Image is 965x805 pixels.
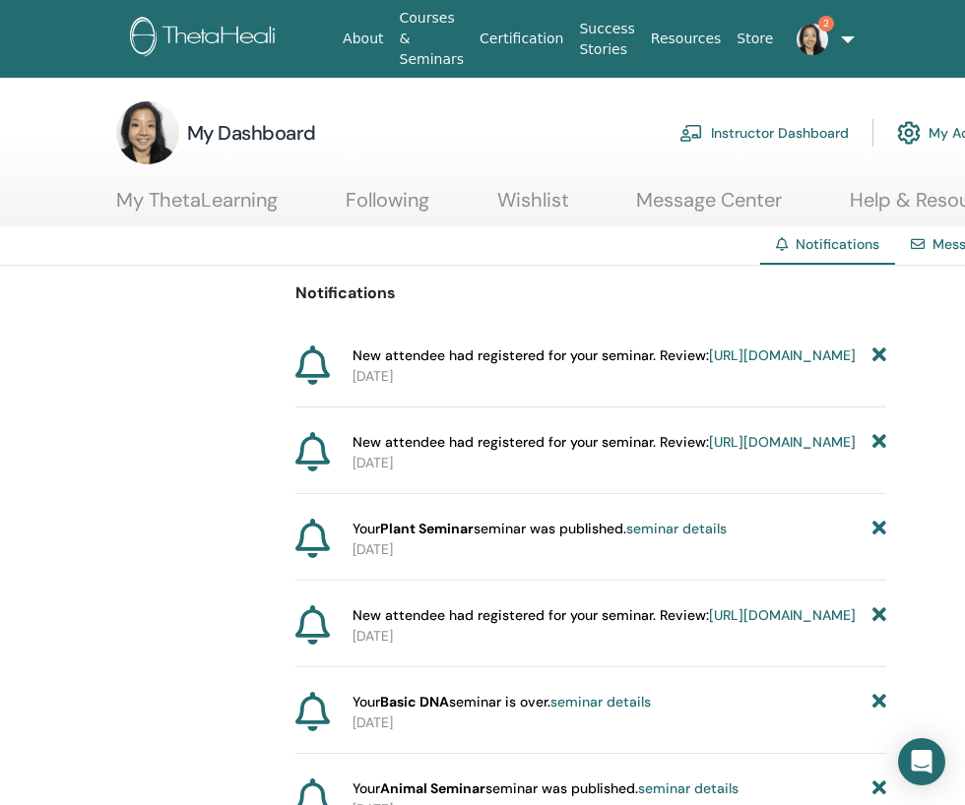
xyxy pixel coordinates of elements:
[353,539,886,560] p: [DATE]
[116,101,179,164] img: default.jpg
[353,778,739,799] span: Your seminar was published.
[796,235,879,253] span: Notifications
[571,11,642,68] a: Success Stories
[638,779,739,797] a: seminar details
[897,116,921,150] img: cog.svg
[636,188,782,226] a: Message Center
[709,433,856,451] a: [URL][DOMAIN_NAME]
[353,712,886,733] p: [DATE]
[472,21,571,57] a: Certification
[130,17,315,61] img: logo.png
[709,606,856,624] a: [URL][DOMAIN_NAME]
[679,111,849,155] a: Instructor Dashboard
[679,124,703,142] img: chalkboard-teacher.svg
[335,21,391,57] a: About
[818,16,834,31] span: 2
[797,24,828,55] img: default.jpg
[353,453,886,473] p: [DATE]
[497,188,569,226] a: Wishlist
[295,281,886,305] p: Notifications
[626,520,727,537] a: seminar details
[353,692,651,712] span: Your seminar is over.
[781,8,830,71] a: 2
[380,693,449,711] strong: Basic DNA
[353,366,886,387] p: [DATE]
[898,738,945,785] div: Open Intercom Messenger
[729,21,781,57] a: Store
[353,345,856,366] span: New attendee had registered for your seminar. Review:
[353,605,856,626] span: New attendee had registered for your seminar. Review:
[353,432,856,453] span: New attendee had registered for your seminar. Review:
[709,346,856,364] a: [URL][DOMAIN_NAME]
[187,119,316,147] h3: My Dashboard
[550,693,651,711] a: seminar details
[380,520,474,537] strong: Plant Seminar
[116,188,278,226] a: My ThetaLearning
[353,519,727,539] span: Your seminar was published.
[353,626,886,647] p: [DATE]
[346,188,429,226] a: Following
[380,779,485,797] strong: Animal Seminar
[643,21,730,57] a: Resources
